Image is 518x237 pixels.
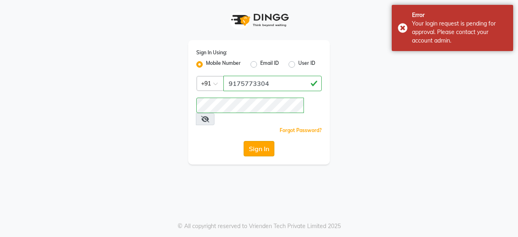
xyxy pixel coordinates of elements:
[260,60,279,69] label: Email ID
[280,127,322,133] a: Forgot Password?
[412,11,507,19] div: Error
[206,60,241,69] label: Mobile Number
[223,76,322,91] input: Username
[196,49,227,56] label: Sign In Using:
[298,60,315,69] label: User ID
[244,141,274,156] button: Sign In
[412,19,507,45] div: Your login request is pending for approval. Please contact your account admin.
[196,98,304,113] input: Username
[227,8,291,32] img: logo1.svg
